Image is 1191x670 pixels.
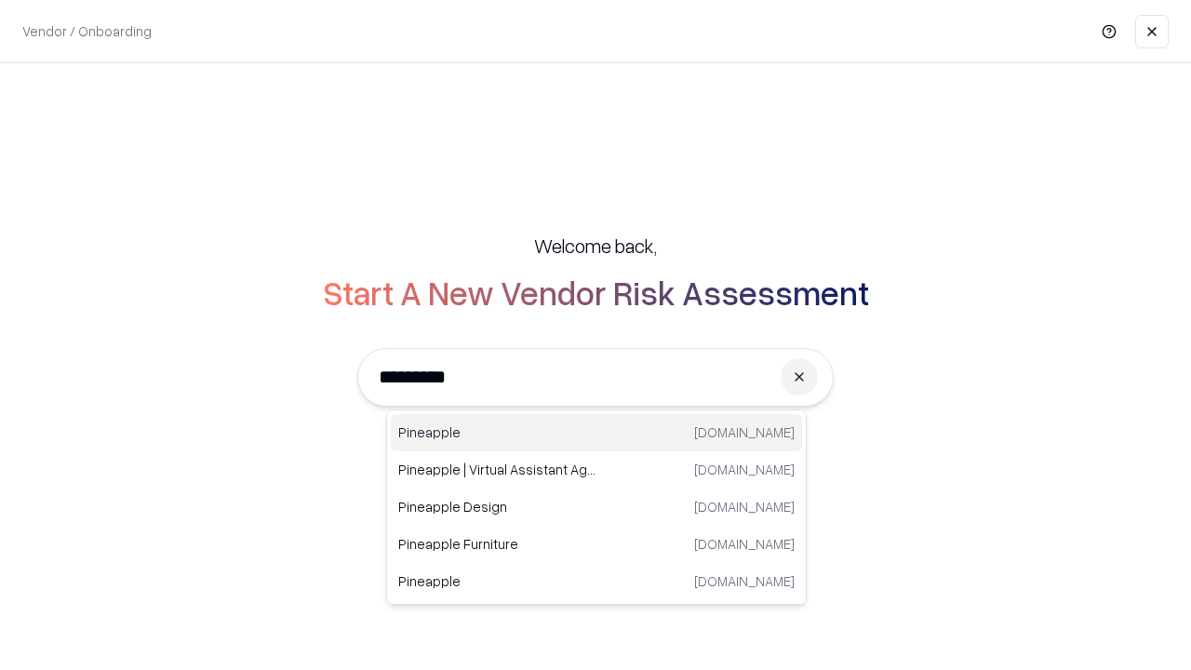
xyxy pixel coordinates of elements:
p: Pineapple Furniture [398,534,596,554]
p: Pineapple [398,571,596,591]
h2: Start A New Vendor Risk Assessment [323,274,869,311]
p: [DOMAIN_NAME] [694,571,795,591]
p: Pineapple [398,422,596,442]
p: [DOMAIN_NAME] [694,534,795,554]
p: Pineapple | Virtual Assistant Agency [398,460,596,479]
p: [DOMAIN_NAME] [694,460,795,479]
h5: Welcome back, [534,233,657,259]
p: Pineapple Design [398,497,596,516]
p: Vendor / Onboarding [22,21,152,41]
p: [DOMAIN_NAME] [694,497,795,516]
p: [DOMAIN_NAME] [694,422,795,442]
div: Suggestions [386,409,807,605]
